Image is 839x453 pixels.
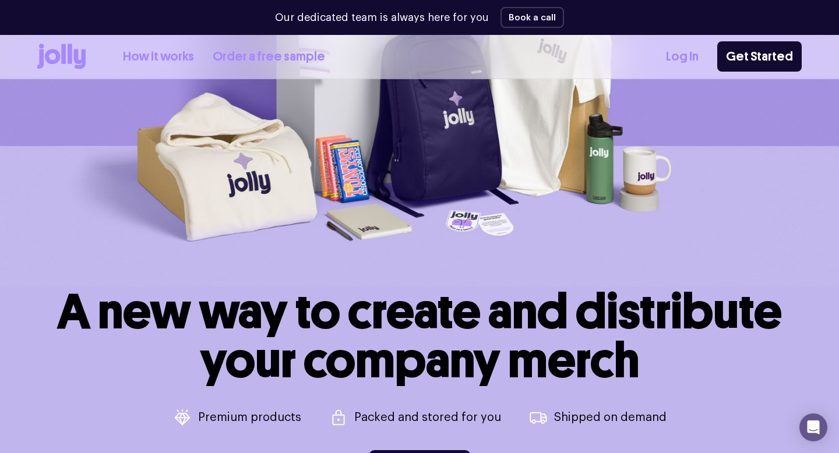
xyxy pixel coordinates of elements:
a: Order a free sample [213,47,325,66]
p: Our dedicated team is always here for you [275,10,489,26]
div: Open Intercom Messenger [799,413,827,441]
button: Book a call [500,7,564,28]
a: How it works [123,47,194,66]
a: Get Started [717,41,802,72]
h1: A new way to create and distribute your company merch [57,287,782,385]
p: Packed and stored for you [354,412,501,423]
p: Shipped on demand [554,412,667,423]
a: Log In [666,47,699,66]
p: Premium products [198,412,301,423]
